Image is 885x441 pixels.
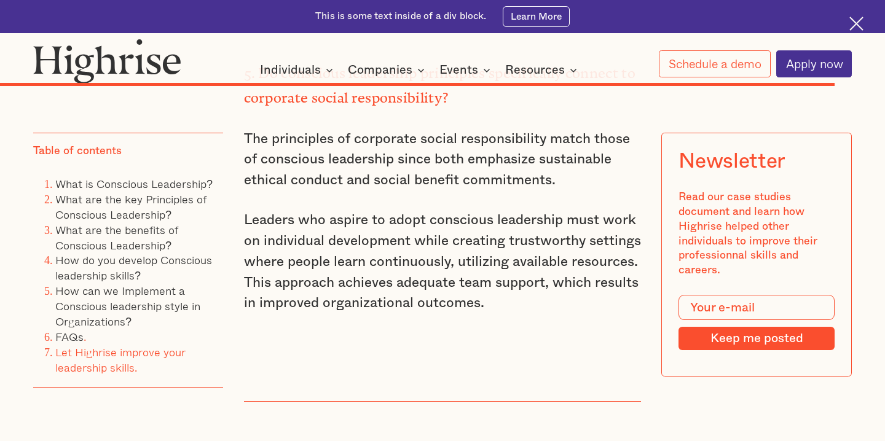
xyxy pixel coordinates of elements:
[348,63,412,77] div: Companies
[260,63,337,77] div: Individuals
[439,63,478,77] div: Events
[244,129,642,191] p: The principles of corporate social responsibility match those of conscious leadership since both ...
[55,252,212,284] a: How do you develop Conscious leadership skills?
[776,50,852,77] a: Apply now
[55,175,213,192] a: What is Conscious Leadership?
[55,190,206,223] a: What are the key Principles of Conscious Leadership?
[679,327,835,351] input: Keep me posted
[33,39,181,84] img: Highrise logo
[849,17,863,31] img: Cross icon
[33,144,122,159] div: Table of contents
[679,190,835,279] div: Read our case studies document and learn how Highrise helped other individuals to improve their p...
[315,10,486,23] div: This is some text inside of a div block.
[244,210,642,314] p: Leaders who aspire to adopt conscious leadership must work on individual development while creati...
[55,283,200,330] a: How can we Implement a Conscious leadership style in Organizations?
[679,295,835,351] form: Modal Form
[503,6,569,28] a: Learn More
[55,221,178,254] a: What are the benefits of Conscious Leadership?
[679,150,786,174] div: Newsletter
[55,330,223,346] li: .
[505,63,565,77] div: Resources
[244,334,642,354] p: ‍
[55,344,186,377] a: Let Highrise improve your leadership skills.
[439,63,494,77] div: Events
[348,63,428,77] div: Companies
[55,329,84,346] a: FAQs
[659,50,770,77] a: Schedule a demo
[505,63,581,77] div: Resources
[679,295,835,321] input: Your e-mail
[260,63,321,77] div: Individuals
